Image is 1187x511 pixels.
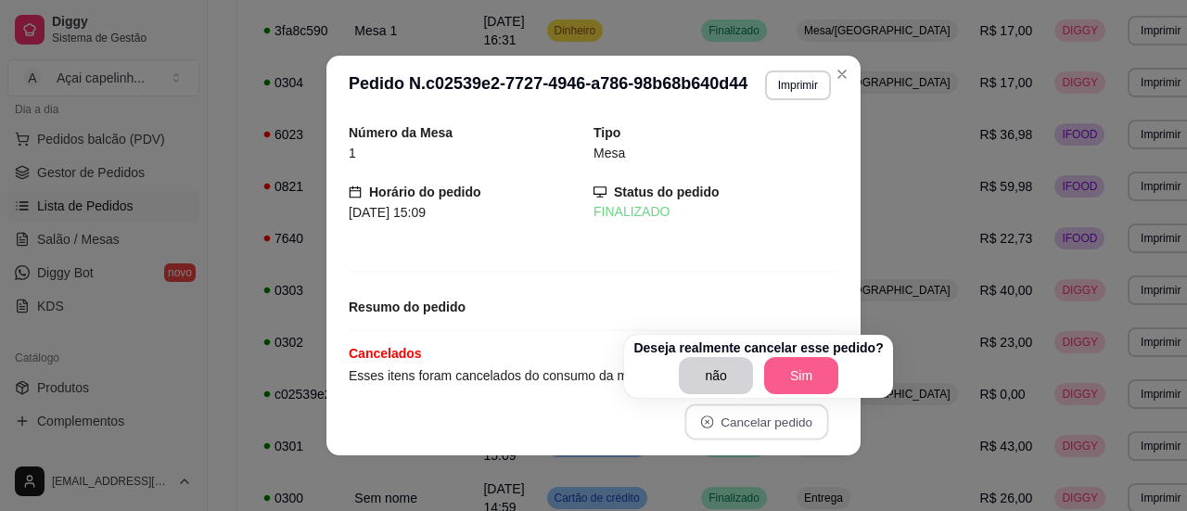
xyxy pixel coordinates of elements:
[349,205,426,220] span: [DATE] 15:09
[701,415,714,428] span: close-circle
[349,300,466,314] strong: Resumo do pedido
[349,146,356,160] span: 1
[349,185,362,198] span: calendar
[369,185,481,199] strong: Horário do pedido
[349,70,747,100] h3: Pedido N. c02539e2-7727-4946-a786-98b68b640d44
[593,202,838,222] div: FINALIZADO
[593,185,606,198] span: desktop
[593,146,625,160] span: Mesa
[349,346,422,361] strong: Cancelados
[679,357,753,394] button: não
[349,368,649,383] span: Esses itens foram cancelados do consumo da mesa
[765,70,831,100] button: Imprimir
[633,339,883,357] p: Deseja realmente cancelar esse pedido?
[349,125,453,140] strong: Número da Mesa
[593,125,620,140] strong: Tipo
[614,185,720,199] strong: Status do pedido
[764,357,838,394] button: Sim
[827,59,857,89] button: Close
[684,404,828,441] button: close-circleCancelar pedido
